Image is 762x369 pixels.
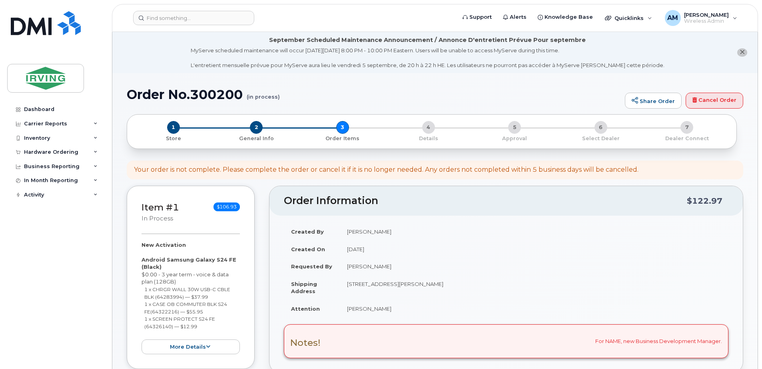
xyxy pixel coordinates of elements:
[216,135,296,142] p: General Info
[625,93,682,109] a: Share Order
[134,165,638,175] div: Your order is not complete. Please complete the order or cancel it if it is no longer needed. Any...
[284,324,728,358] div: For NAME, new Business Development Manager.
[213,202,240,211] span: $106.93
[137,135,210,142] p: Store
[142,339,240,354] button: more details
[269,36,586,44] div: September Scheduled Maintenance Announcement / Annonce D'entretient Prévue Pour septembre
[340,240,728,258] td: [DATE]
[340,258,728,275] td: [PERSON_NAME]
[213,134,299,142] a: 2 General Info
[290,338,321,348] h3: Notes!
[291,246,325,252] strong: Created On
[686,93,743,109] a: Cancel Order
[291,306,320,312] strong: Attention
[142,241,240,355] div: $0.00 - 3 year term - voice & data plan (128GB)
[134,134,213,142] a: 1 Store
[340,275,728,300] td: [STREET_ADDRESS][PERSON_NAME]
[142,215,173,222] small: in process
[247,87,280,100] small: (in process)
[340,223,728,240] td: [PERSON_NAME]
[144,301,227,315] small: 1 x CASE OB COMMUTER BLK S24 FE(64322216) — $55.95
[284,195,687,206] h2: Order Information
[191,47,664,69] div: MyServe scheduled maintenance will occur [DATE][DATE] 8:00 PM - 10:00 PM Eastern. Users will be u...
[340,300,728,317] td: [PERSON_NAME]
[144,316,215,329] small: 1 x SCREEN PROTECT S24 FE (64326140) — $12.99
[250,121,263,134] span: 2
[142,242,186,248] strong: New Activation
[291,281,317,295] strong: Shipping Address
[687,193,722,208] div: $122.97
[142,256,236,270] strong: Android Samsung Galaxy S24 FE (Black)
[144,286,230,300] small: 1 x CHRGR WALL 30W USB-C CBLE BLK (64283994) — $37.99
[291,263,332,270] strong: Requested By
[142,202,179,213] a: Item #1
[291,228,324,235] strong: Created By
[167,121,180,134] span: 1
[127,87,621,101] h1: Order No.300200
[737,48,747,57] button: close notification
